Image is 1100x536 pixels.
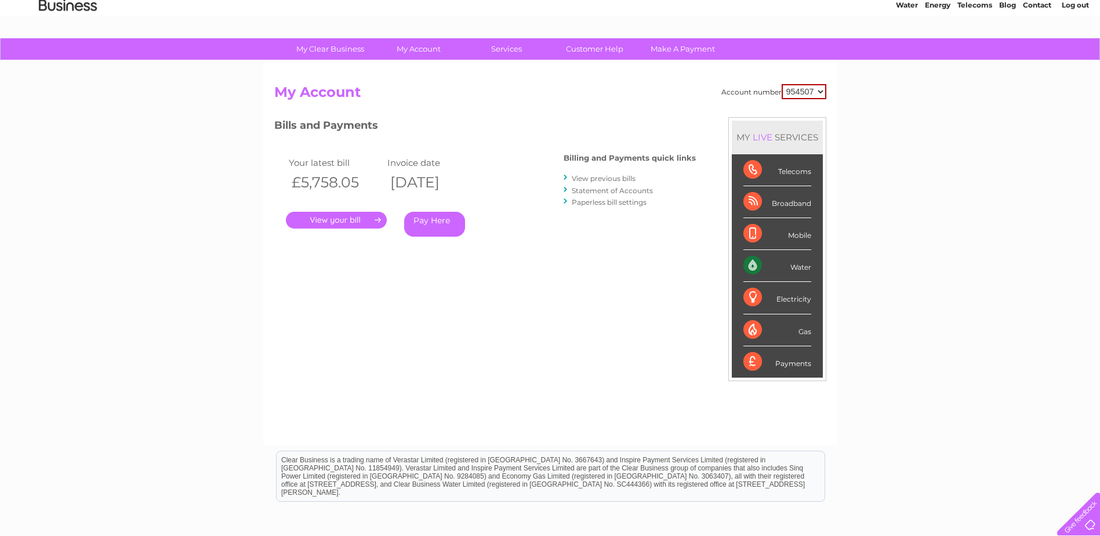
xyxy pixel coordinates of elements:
a: Water [896,49,918,58]
div: Mobile [743,218,811,250]
a: Paperless bill settings [572,198,647,207]
th: [DATE] [384,171,483,194]
h4: Billing and Payments quick links [564,154,696,162]
a: My Account [371,38,466,60]
div: Telecoms [743,154,811,186]
div: Account number [721,84,826,99]
a: Contact [1023,49,1051,58]
a: My Clear Business [282,38,378,60]
div: LIVE [750,132,775,143]
td: Invoice date [384,155,483,171]
a: View previous bills [572,174,636,183]
a: Log out [1062,49,1089,58]
td: Your latest bill [286,155,384,171]
th: £5,758.05 [286,171,384,194]
a: Telecoms [957,49,992,58]
div: Gas [743,314,811,346]
div: Electricity [743,282,811,314]
a: . [286,212,387,229]
a: Customer Help [547,38,642,60]
h3: Bills and Payments [274,117,696,137]
div: Clear Business is a trading name of Verastar Limited (registered in [GEOGRAPHIC_DATA] No. 3667643... [277,6,825,56]
div: MY SERVICES [732,121,823,154]
div: Water [743,250,811,282]
div: Broadband [743,186,811,218]
a: 0333 014 3131 [881,6,961,20]
a: Energy [925,49,950,58]
div: Payments [743,346,811,378]
a: Make A Payment [635,38,731,60]
a: Blog [999,49,1016,58]
img: logo.png [38,30,97,66]
a: Pay Here [404,212,465,237]
h2: My Account [274,84,826,106]
a: Statement of Accounts [572,186,653,195]
a: Services [459,38,554,60]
